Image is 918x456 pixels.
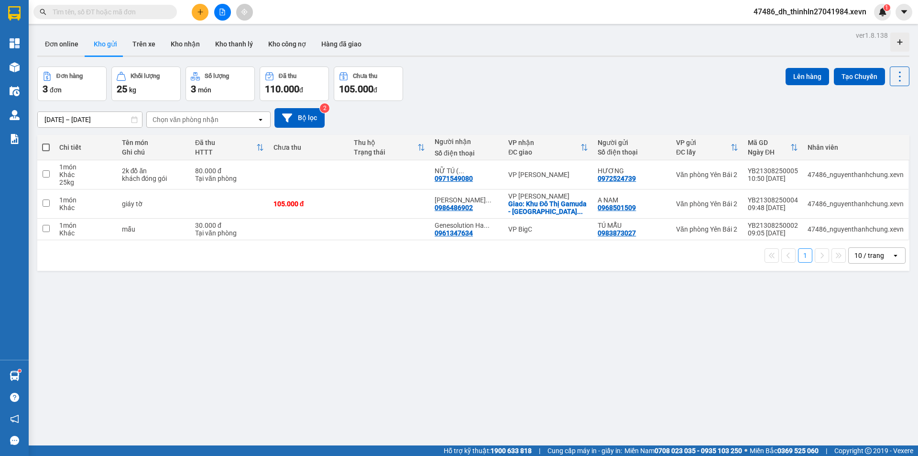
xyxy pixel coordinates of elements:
[508,225,588,233] div: VP BigC
[10,436,19,445] span: message
[59,178,112,186] div: 25 kg
[192,4,208,21] button: plus
[214,4,231,21] button: file-add
[676,225,738,233] div: Văn phòng Yên Bái 2
[191,83,196,95] span: 3
[598,175,636,182] div: 0972524739
[195,148,256,156] div: HTTT
[299,86,303,94] span: đ
[746,6,874,18] span: 47486_dh_thinhln27041984.xevn
[10,393,19,402] span: question-circle
[676,171,738,178] div: Văn phòng Yên Bái 2
[900,8,908,16] span: caret-down
[598,196,667,204] div: A NAM
[163,33,208,56] button: Kho nhận
[743,135,803,160] th: Toggle SortBy
[314,33,369,56] button: Hàng đã giao
[53,7,165,17] input: Tìm tên, số ĐT hoặc mã đơn
[865,447,872,454] span: copyright
[219,9,226,15] span: file-add
[198,86,211,94] span: món
[508,192,588,200] div: VP [PERSON_NAME]
[508,139,580,146] div: VP nhận
[273,200,345,208] div: 105.000 đ
[195,167,264,175] div: 80.000 đ
[190,135,269,160] th: Toggle SortBy
[748,222,798,229] div: YB21308250002
[655,447,742,455] strong: 0708 023 035 - 0935 103 250
[884,4,890,11] sup: 1
[808,171,904,178] div: 47486_nguyenthanhchung.xevn
[122,200,186,208] div: giáy tờ
[484,222,490,229] span: ...
[676,200,738,208] div: Văn phòng Yên Bái 2
[508,148,580,156] div: ĐC giao
[503,135,593,160] th: Toggle SortBy
[50,86,62,94] span: đơn
[748,204,798,211] div: 09:48 [DATE]
[748,229,798,237] div: 09:05 [DATE]
[59,144,112,151] div: Chi tiết
[624,445,742,456] span: Miền Nam
[539,445,540,456] span: |
[59,204,112,211] div: Khác
[339,83,373,95] span: 105.000
[86,33,125,56] button: Kho gửi
[122,225,186,233] div: mẫu
[435,167,499,175] div: NỮ TÚ ( 0333990124)
[129,86,136,94] span: kg
[10,134,20,144] img: solution-icon
[56,73,83,79] div: Đơn hàng
[59,171,112,178] div: Khác
[197,9,204,15] span: plus
[491,447,532,455] strong: 1900 633 818
[878,8,887,16] img: icon-new-feature
[354,148,417,156] div: Trạng thái
[195,139,256,146] div: Đã thu
[274,108,325,128] button: Bộ lọc
[598,167,667,175] div: HƯƠNG
[748,175,798,182] div: 10:50 [DATE]
[854,251,884,260] div: 10 / trang
[261,33,314,56] button: Kho công nợ
[373,86,377,94] span: đ
[748,167,798,175] div: YB21308250005
[896,4,912,21] button: caret-down
[195,175,264,182] div: Tại văn phòng
[744,449,747,453] span: ⚪️
[18,369,21,372] sup: 1
[598,222,667,229] div: TÚ MẪU
[435,175,473,182] div: 0971549080
[892,252,899,259] svg: open
[798,248,812,263] button: 1
[435,138,499,145] div: Người nhận
[10,110,20,120] img: warehouse-icon
[885,4,888,11] span: 1
[320,103,329,113] sup: 2
[354,139,417,146] div: Thu hộ
[122,167,186,175] div: 2k đồ ăn
[435,229,473,237] div: 0961347634
[153,115,219,124] div: Chọn văn phòng nhận
[122,175,186,182] div: khách đóng gói
[40,9,46,15] span: search
[676,148,731,156] div: ĐC lấy
[10,371,20,381] img: warehouse-icon
[59,196,112,204] div: 1 món
[777,447,819,455] strong: 0369 525 060
[260,67,329,101] button: Đã thu110.000đ
[856,30,888,41] div: ver 1.8.138
[279,73,296,79] div: Đã thu
[59,222,112,229] div: 1 món
[547,445,622,456] span: Cung cấp máy in - giấy in:
[435,149,499,157] div: Số điện thoại
[10,86,20,96] img: warehouse-icon
[257,116,264,123] svg: open
[195,229,264,237] div: Tại văn phòng
[131,73,160,79] div: Khối lượng
[748,148,790,156] div: Ngày ĐH
[195,222,264,229] div: 30.000 đ
[10,38,20,48] img: dashboard-icon
[748,196,798,204] div: YB21308250004
[808,144,904,151] div: Nhân viên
